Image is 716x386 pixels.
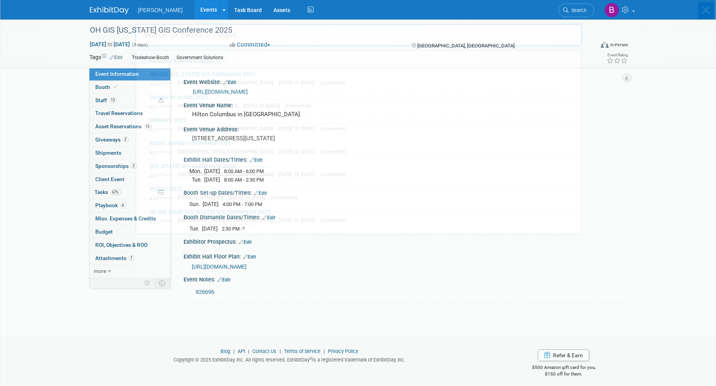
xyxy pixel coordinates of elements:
a: OH GIS [US_STATE] GIS Conference 2025 In-Person [GEOGRAPHIC_DATA], [GEOGRAPHIC_DATA] [DATE] to [D... [146,67,577,90]
span: In-Person [150,149,176,154]
a: OCEANS 2025 In-Person [GEOGRAPHIC_DATA], [GEOGRAPHIC_DATA] [DATE] to [DATE] (Committed) [146,113,577,136]
a: [US_STATE] GIS Conference 2025 In-Person [GEOGRAPHIC_DATA], [GEOGRAPHIC_DATA] [DATE] to [DATE] (C... [146,159,577,182]
span: (Committed) [271,195,297,200]
span: [GEOGRAPHIC_DATA], [GEOGRAPHIC_DATA] [178,126,277,131]
span: (Committed) [320,126,346,131]
span: [GEOGRAPHIC_DATA], [GEOGRAPHIC_DATA] [178,148,277,154]
span: In-Person [150,126,176,131]
span: In-Person [150,195,176,200]
span: [GEOGRAPHIC_DATA], [GEOGRAPHIC_DATA] [178,80,277,86]
span: [PERSON_NAME], WY [178,194,228,200]
span: [DATE] to [DATE] [278,148,319,154]
span: [GEOGRAPHIC_DATA], [GEOGRAPHIC_DATA] [178,217,277,223]
span: (Committed) [320,172,346,177]
span: In-Person [150,80,176,86]
div: Recently Viewed Events: [140,51,577,67]
span: (Committed) [320,218,346,223]
span: [DATE] to [DATE] [278,80,319,86]
span: [DATE] to [DATE] [278,126,319,131]
span: [DATE] to [DATE] [243,103,284,108]
span: Biloxi, [GEOGRAPHIC_DATA] [178,103,242,108]
a: Oceans In Action 2025 In-Person Biloxi, [GEOGRAPHIC_DATA] [DATE] to [DATE] (Committed) [146,90,577,113]
span: (Committed) [320,80,346,86]
input: Search for Events or People... [135,24,582,46]
span: [DATE] to [DATE] [278,217,319,223]
span: [DATE] to [DATE] [229,194,270,200]
span: In-Person [150,172,176,177]
a: NSGIC Annual Conference 2025 In-Person [GEOGRAPHIC_DATA], [GEOGRAPHIC_DATA] [DATE] to [DATE] (Com... [146,136,577,159]
span: (Committed) [285,103,311,108]
span: In-Person [150,103,176,108]
span: [GEOGRAPHIC_DATA], [GEOGRAPHIC_DATA] [178,171,277,177]
span: [DATE] to [DATE] [278,171,319,177]
a: WyGEO 2025 In-Person [PERSON_NAME], WY [DATE] to [DATE] (Committed) [146,182,577,204]
a: SF GIS South [US_STATE] GIS Conference 2025 In-Person [GEOGRAPHIC_DATA], [GEOGRAPHIC_DATA] [DATE]... [146,205,577,227]
span: In-Person [150,218,176,223]
span: (Committed) [320,149,346,154]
